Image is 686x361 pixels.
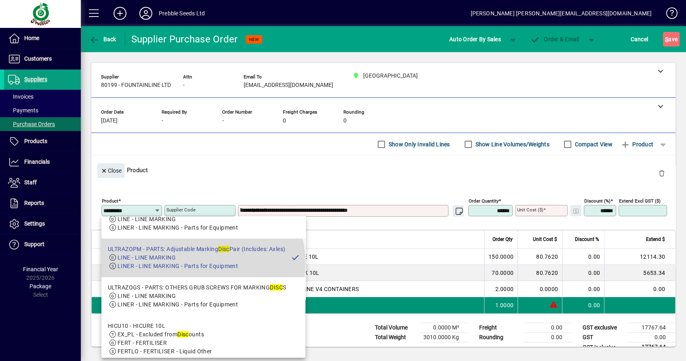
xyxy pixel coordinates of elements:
a: Support [4,234,81,255]
td: 80.7620 [518,265,562,281]
button: Auto Order By Sales [445,32,505,46]
span: S [665,36,668,42]
a: Knowledge Base [660,2,676,28]
mat-label: Description [240,207,264,213]
span: Reports [24,200,44,206]
td: 0.00 [562,265,604,281]
td: Freight [475,323,524,333]
mat-label: Order Quantity [469,198,499,204]
span: 0 [283,118,286,124]
label: Show Only Invalid Lines [387,140,450,148]
mat-label: Discount (%) [584,198,610,204]
td: 3010.0000 Kg [419,333,469,342]
mat-label: Supplier Code [166,207,196,213]
a: Staff [4,173,81,193]
span: ULTRA LIQUID WHITE 10L [252,253,319,261]
span: Purchase Orders [8,121,55,127]
div: Product [91,155,675,185]
td: 0.00 [562,249,604,265]
span: Support [24,241,44,247]
span: Invoices [8,93,34,100]
td: 0.00 [562,281,604,297]
button: Order & Email [526,32,583,46]
span: - [183,82,185,89]
span: [DATE] [101,118,118,124]
button: Profile [133,6,159,21]
button: Add [107,6,133,21]
td: Total Weight [371,333,419,342]
label: Compact View [573,140,612,148]
div: [PERSON_NAME] [PERSON_NAME][EMAIL_ADDRESS][DOMAIN_NAME] [470,7,652,20]
a: Financials [4,152,81,172]
span: Back [89,36,116,42]
button: Back [87,32,118,46]
td: 0.0000 [518,281,562,297]
span: Suppliers [24,76,47,82]
a: Payments [4,103,81,117]
button: Cancel [629,32,650,46]
div: Supplier Purchase Order [131,33,238,46]
button: Delete [652,163,671,183]
td: 0.0000 M³ [419,323,469,333]
td: 80.7620 [518,249,562,265]
span: Discount % [575,235,599,244]
a: Purchase Orders [4,117,81,131]
app-page-header-button: Close [95,167,127,174]
span: - [162,118,163,124]
span: Description [253,235,277,244]
td: nzlmlc-42 [176,265,247,281]
a: Customers [4,49,81,69]
td: 0.00 [524,333,572,342]
td: GST exclusive [579,323,627,333]
span: Customers [24,55,52,62]
span: 0 [343,118,347,124]
span: Home [24,35,39,41]
td: 0.00 [562,297,604,313]
div: ULTRAPLMC [122,285,154,293]
td: 70.0000 [484,265,518,281]
a: Products [4,131,81,152]
a: Home [4,28,81,49]
span: Financials [24,158,50,165]
app-page-header-button: Back [81,32,125,46]
div: ULTRAPW10 [122,253,154,261]
span: [EMAIL_ADDRESS][DOMAIN_NAME] [244,82,333,89]
td: 17767.64 [627,323,675,333]
span: 80199 - FOUNTAINLINE LTD [101,82,171,89]
span: Products [24,138,47,144]
td: Rounding [475,333,524,342]
mat-label: Unit Cost ($) [517,207,543,213]
td: 12114.30 [604,249,675,265]
span: LINE MARKER PROLINE V4 CONTAINERS [252,285,359,293]
span: - [222,118,224,124]
td: 17767.64 [627,342,675,353]
span: Auto Order By Sales [449,33,501,46]
td: 0.00 [604,281,675,297]
span: Staff [24,179,37,186]
mat-label: Extend excl GST ($) [619,198,661,204]
span: NEW [249,37,259,42]
td: 0.00 [524,323,572,333]
span: Settings [24,220,45,227]
td: Total Volume [371,323,419,333]
a: Invoices [4,90,81,103]
span: Package [29,283,51,289]
a: Settings [4,214,81,234]
td: 2.0000 [484,281,518,297]
a: Reports [4,193,81,213]
mat-label: Product [102,198,118,204]
span: Unit Cost $ [533,235,557,244]
span: Order & Email [530,36,579,42]
td: GST [579,333,627,342]
span: Financial Year [23,266,58,272]
td: 1.0000 [484,297,518,313]
button: Save [663,32,680,46]
td: 0.00 [627,333,675,342]
app-page-header-button: Delete [652,169,671,177]
span: Cancel [631,33,648,46]
span: Item [122,235,132,244]
label: Show Line Volumes/Weights [474,140,549,148]
span: Payments [8,107,38,114]
td: nzllm4-15 [176,281,247,297]
span: ULTRA LIQUID BLACK 10L [252,269,320,277]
